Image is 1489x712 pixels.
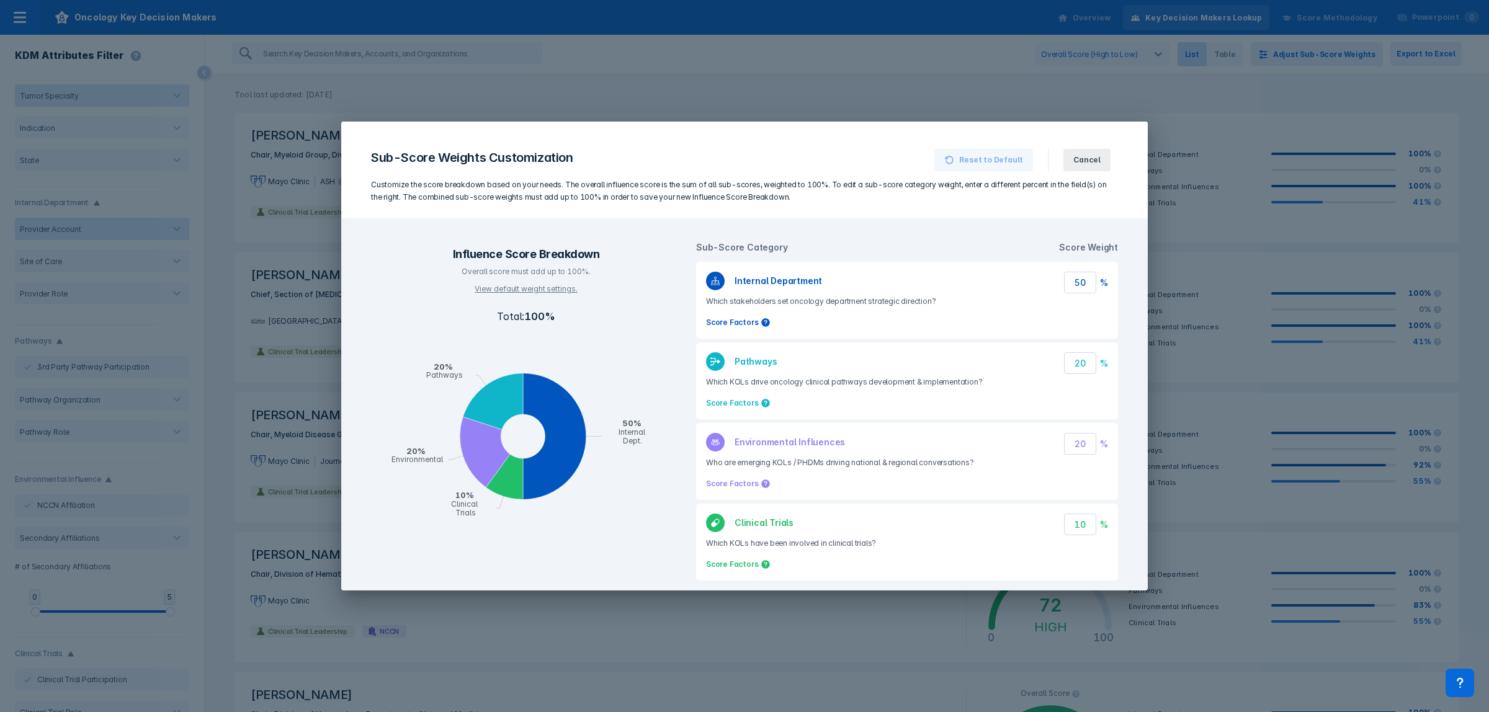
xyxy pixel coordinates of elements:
div: Sub-Score Weights Customization [371,149,573,166]
tspan: Clinical [451,499,478,509]
div: Score Factors [706,478,758,490]
div: Score Factors [706,397,758,409]
div: Environmental Influences [725,435,850,449]
tspan: Dept. [623,436,642,445]
div: Which KOLs have been involved in clinical trials? [706,537,876,550]
button: Cancel [1063,149,1111,171]
div: % [1096,518,1108,532]
div: Who are emerging KOLs / PHDMs driving national & regional conversations? [706,456,974,469]
div: Overall score must add up to 100%. [433,267,619,277]
div: Score Factors [706,316,758,329]
div: View default weight settings. [433,284,619,294]
div: Internal Department [725,274,827,288]
div: Sub-Score Category [696,241,787,254]
div: % [1096,357,1108,370]
tspan: Pathways [426,370,463,380]
tspan: 50% [622,418,642,428]
div: Pathways [725,355,782,368]
div: Customize the score breakdown based on your needs. The overall influence score is the sum of all ... [371,179,1118,203]
div: Score Weight [1059,241,1118,254]
tspan: Internal [619,427,646,437]
tspan: 20% [406,446,426,456]
tspan: Trials [455,508,476,517]
div: Contact Support [1446,669,1474,697]
span: 100% [524,310,555,323]
div: Which KOLs drive oncology clinical pathways development & implementation? [706,376,982,388]
g: pie chart , with 4 points. Min value is 0.1, max value is 0.5. [371,339,681,537]
div: % [1096,276,1108,290]
div: Score Factors [706,558,758,571]
div: Clinical Trials [725,516,798,530]
tspan: Environmental [391,455,444,464]
div: Influence Score Breakdown [453,248,600,260]
div: Which stakeholders set oncology department strategic direction? [706,295,936,308]
span: Cancel [1073,154,1101,166]
tspan: 10% [455,490,474,500]
div: Total: [497,309,555,324]
div: % [1096,437,1108,451]
tspan: 20% [434,362,453,372]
